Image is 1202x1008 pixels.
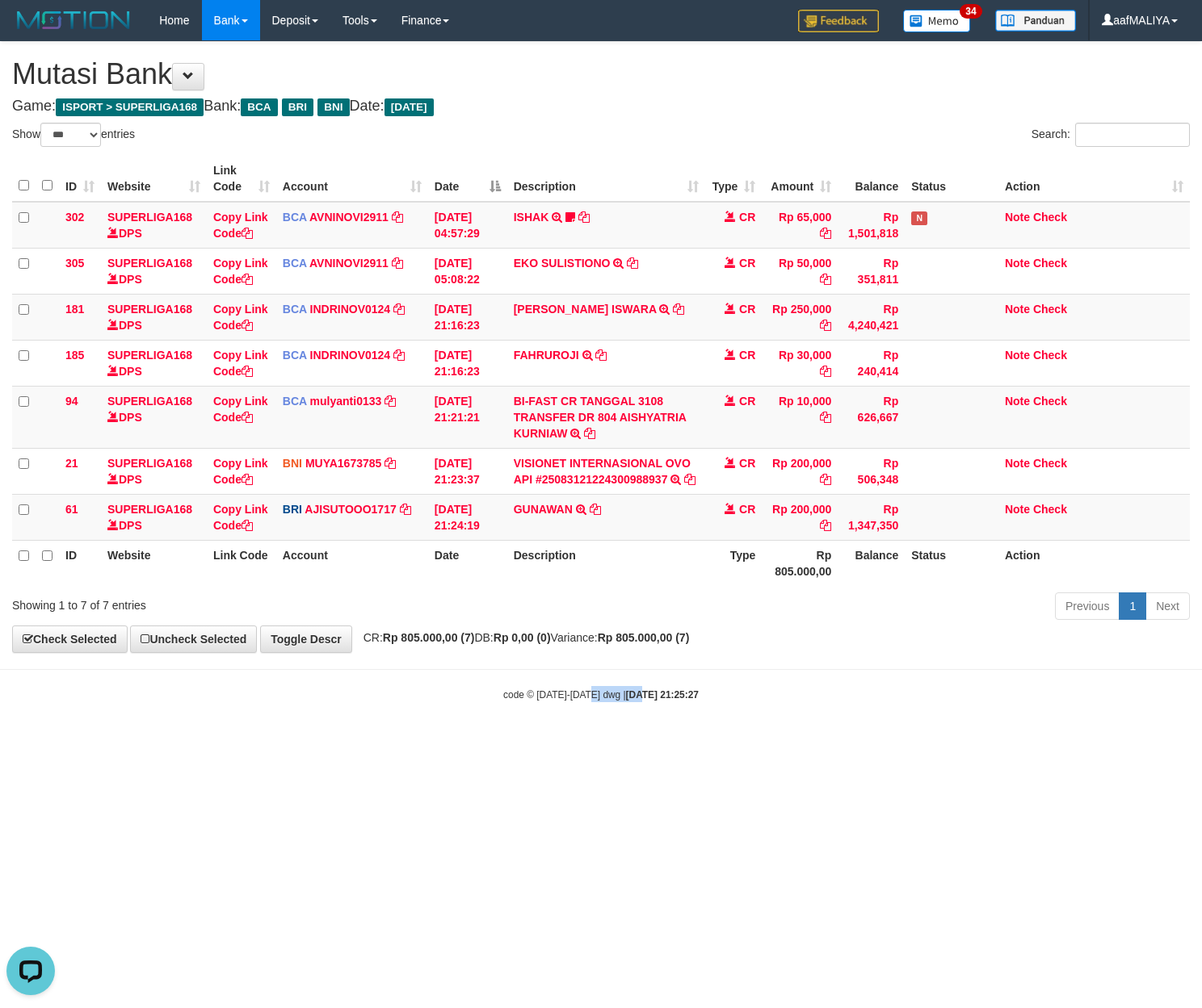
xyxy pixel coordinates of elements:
[383,631,475,644] strong: Rp 805.000,00 (7)
[798,10,879,32] img: Feedback.jpg
[309,211,389,224] a: AVNINOVI2911
[392,211,403,224] a: Copy AVNINOVI2911 to clipboard
[65,303,84,316] span: 181
[393,303,405,316] a: Copy INDRINOV0124 to clipboard
[673,303,684,316] a: Copy DIONYSIUS ISWARA to clipboard
[762,540,838,586] th: Rp 805.000,00
[684,473,696,486] a: Copy VISIONET INTERNASIONAL OVO API #25083121224300988937 to clipboard
[820,411,831,424] a: Copy Rp 10,000 to clipboard
[107,303,192,316] a: SUPERLIGA168
[283,349,307,362] span: BCA
[507,156,706,202] th: Description: activate to sort column ascending
[213,211,268,240] a: Copy Link Code
[960,4,981,19] span: 34
[1032,123,1190,147] label: Search:
[400,503,411,516] a: Copy AJISUTOOO1717 to clipboard
[385,98,434,116] span: [DATE]
[626,689,699,701] strong: [DATE] 21:25:27
[838,340,905,386] td: Rp 240,414
[385,457,396,470] a: Copy MUYA1673785 to clipboard
[905,540,998,586] th: Status
[207,540,276,586] th: Link Code
[260,625,352,653] a: Toggle Descr
[590,503,601,516] a: Copy GUNAWAN to clipboard
[838,248,905,294] td: Rp 351,811
[995,10,1076,31] img: panduan.png
[12,8,135,32] img: MOTION_logo.png
[739,303,755,316] span: CR
[1005,349,1030,362] a: Note
[514,503,573,516] a: GUNAWAN
[276,156,428,202] th: Account: activate to sort column ascending
[503,689,699,701] small: code © [DATE]-[DATE] dwg |
[762,294,838,340] td: Rp 250,000
[107,503,192,516] a: SUPERLIGA168
[595,349,607,362] a: Copy FAHRUROJI to clipboard
[1005,503,1030,516] a: Note
[12,625,128,653] a: Check Selected
[428,248,507,294] td: [DATE] 05:08:22
[1033,303,1067,316] a: Check
[820,473,831,486] a: Copy Rp 200,000 to clipboard
[65,395,78,408] span: 94
[65,503,78,516] span: 61
[838,494,905,540] td: Rp 1,347,350
[762,202,838,249] td: Rp 65,000
[385,395,396,408] a: Copy mulyanti0133 to clipboard
[107,211,192,224] a: SUPERLIGA168
[213,349,268,378] a: Copy Link Code
[705,540,762,586] th: Type
[213,503,268,532] a: Copy Link Code
[107,257,192,270] a: SUPERLIGA168
[241,98,277,116] span: BCA
[283,303,307,316] span: BCA
[310,349,391,362] a: INDRINOV0124
[107,349,192,362] a: SUPERLIGA168
[392,257,403,270] a: Copy AVNINOVI2911 to clipboard
[507,540,706,586] th: Description
[283,395,307,408] span: BCA
[1005,211,1030,224] a: Note
[6,6,55,55] button: Open LiveChat chat widget
[130,625,257,653] a: Uncheck Selected
[12,123,135,147] label: Show entries
[1005,395,1030,408] a: Note
[998,156,1190,202] th: Action: activate to sort column ascending
[107,457,192,470] a: SUPERLIGA168
[305,503,396,516] a: AJISUTOOO1717
[820,227,831,240] a: Copy Rp 65,000 to clipboard
[514,257,611,270] a: EKO SULISTIONO
[584,427,595,440] a: Copy BI-FAST CR TANGGAL 3108 TRANSFER DR 804 AISHYATRIA KURNIAW to clipboard
[762,386,838,448] td: Rp 10,000
[1033,457,1067,470] a: Check
[1033,395,1067,408] a: Check
[762,156,838,202] th: Amount: activate to sort column ascending
[355,631,690,644] span: CR: DB: Variance:
[12,98,1190,115] h4: Game: Bank: Date:
[317,98,349,116] span: BNI
[101,540,207,586] th: Website
[739,349,755,362] span: CR
[838,386,905,448] td: Rp 626,667
[838,294,905,340] td: Rp 4,240,421
[1055,592,1120,620] a: Previous
[428,448,507,494] td: [DATE] 21:23:37
[309,257,389,270] a: AVNINOVI2911
[514,395,687,440] a: BI-FAST CR TANGGAL 3108 TRANSFER DR 804 AISHYATRIA KURNIAW
[514,211,549,224] a: ISHAK
[514,457,691,486] a: VISIONET INTERNASIONAL OVO API #25083121224300988937
[282,98,313,116] span: BRI
[101,248,207,294] td: DPS
[283,211,307,224] span: BCA
[1005,457,1030,470] a: Note
[101,448,207,494] td: DPS
[65,257,84,270] span: 305
[283,257,307,270] span: BCA
[739,503,755,516] span: CR
[310,303,391,316] a: INDRINOV0124
[838,156,905,202] th: Balance
[838,448,905,494] td: Rp 506,348
[40,123,101,147] select: Showentries
[305,457,381,470] a: MUYA1673785
[998,540,1190,586] th: Action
